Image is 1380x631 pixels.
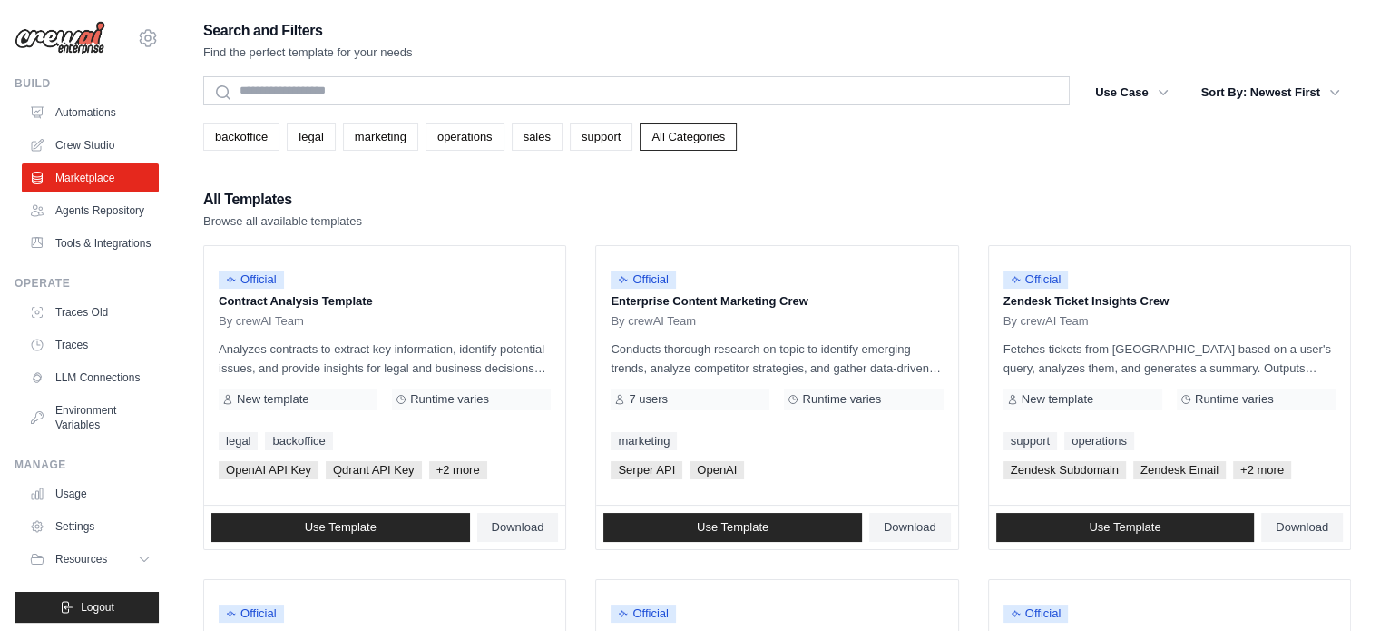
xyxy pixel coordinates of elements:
[22,545,159,574] button: Resources
[326,461,422,479] span: Qdrant API Key
[1133,461,1226,479] span: Zendesk Email
[1003,432,1057,450] a: support
[802,392,881,407] span: Runtime varies
[1089,520,1160,535] span: Use Template
[611,340,943,378] p: Conducts thorough research on topic to identify emerging trends, analyze competitor strategies, a...
[477,513,559,542] a: Download
[219,340,551,378] p: Analyzes contracts to extract key information, identify potential issues, and provide insights fo...
[203,18,413,44] h2: Search and Filters
[1190,76,1351,109] button: Sort By: Newest First
[1022,392,1093,407] span: New template
[305,520,377,535] span: Use Template
[15,76,159,91] div: Build
[203,187,362,212] h2: All Templates
[1261,513,1343,542] a: Download
[611,461,682,479] span: Serper API
[429,461,487,479] span: +2 more
[1195,392,1274,407] span: Runtime varies
[211,513,470,542] a: Use Template
[410,392,489,407] span: Runtime varies
[219,314,304,329] span: By crewAI Team
[343,123,418,151] a: marketing
[1003,340,1336,378] p: Fetches tickets from [GEOGRAPHIC_DATA] based on a user's query, analyzes them, and generates a su...
[1064,432,1134,450] a: operations
[22,479,159,508] a: Usage
[55,552,107,567] span: Resources
[22,363,159,392] a: LLM Connections
[219,271,284,289] span: Official
[690,461,744,479] span: OpenAI
[219,432,258,450] a: legal
[15,592,159,623] button: Logout
[15,21,105,55] img: Logo
[15,458,159,472] div: Manage
[265,432,332,450] a: backoffice
[1233,461,1291,479] span: +2 more
[22,229,159,258] a: Tools & Integrations
[203,123,279,151] a: backoffice
[1276,520,1328,535] span: Download
[611,605,676,623] span: Official
[22,396,159,439] a: Environment Variables
[203,44,413,62] p: Find the perfect template for your needs
[611,292,943,311] p: Enterprise Content Marketing Crew
[996,513,1255,542] a: Use Template
[15,276,159,291] div: Operate
[1003,461,1126,479] span: Zendesk Subdomain
[81,600,114,615] span: Logout
[629,392,668,407] span: 7 users
[22,330,159,360] a: Traces
[697,520,768,535] span: Use Template
[22,196,159,225] a: Agents Repository
[1003,271,1069,289] span: Official
[22,131,159,160] a: Crew Studio
[603,513,862,542] a: Use Template
[22,512,159,541] a: Settings
[1084,76,1179,109] button: Use Case
[237,392,308,407] span: New template
[1003,292,1336,311] p: Zendesk Ticket Insights Crew
[1003,605,1069,623] span: Official
[512,123,563,151] a: sales
[611,314,696,329] span: By crewAI Team
[219,461,318,479] span: OpenAI API Key
[570,123,632,151] a: support
[219,292,551,311] p: Contract Analysis Template
[869,513,951,542] a: Download
[203,212,362,231] p: Browse all available templates
[884,520,936,535] span: Download
[611,271,676,289] span: Official
[640,123,737,151] a: All Categories
[611,432,677,450] a: marketing
[426,123,504,151] a: operations
[22,98,159,127] a: Automations
[287,123,335,151] a: legal
[1003,314,1089,329] span: By crewAI Team
[492,520,544,535] span: Download
[22,298,159,327] a: Traces Old
[22,163,159,192] a: Marketplace
[219,605,284,623] span: Official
